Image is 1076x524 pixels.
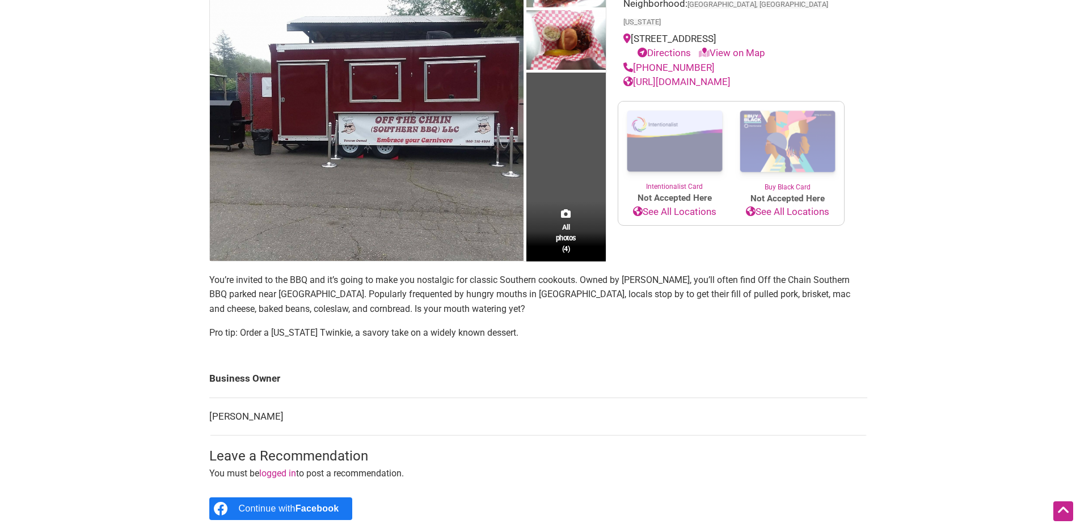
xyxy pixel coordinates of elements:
[638,47,691,58] a: Directions
[209,398,867,436] td: [PERSON_NAME]
[209,447,867,466] h3: Leave a Recommendation
[731,205,844,219] a: See All Locations
[209,466,867,481] p: You must be to post a recommendation.
[623,62,715,73] a: [PHONE_NUMBER]
[296,504,339,513] b: Facebook
[239,497,339,520] div: Continue with
[623,19,661,26] span: [US_STATE]
[259,468,296,479] a: logged in
[731,192,844,205] span: Not Accepted Here
[1053,501,1073,521] div: Scroll Back to Top
[209,273,867,316] p: You’re invited to the BBQ and it’s going to make you nostalgic for classic Southern cookouts. Own...
[209,360,867,398] td: Business Owner
[618,102,731,181] img: Intentionalist Card
[209,326,867,340] p: Pro tip: Order a [US_STATE] Twinkie, a savory take on a widely known dessert.
[618,205,731,219] a: See All Locations
[209,497,353,520] a: Continue with <b>Facebook</b>
[731,102,844,182] img: Buy Black Card
[623,76,731,87] a: [URL][DOMAIN_NAME]
[623,32,839,61] div: [STREET_ADDRESS]
[731,102,844,192] a: Buy Black Card
[618,192,731,205] span: Not Accepted Here
[687,1,828,9] span: [GEOGRAPHIC_DATA], [GEOGRAPHIC_DATA]
[699,47,765,58] a: View on Map
[556,222,576,254] span: All photos (4)
[618,102,731,192] a: Intentionalist Card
